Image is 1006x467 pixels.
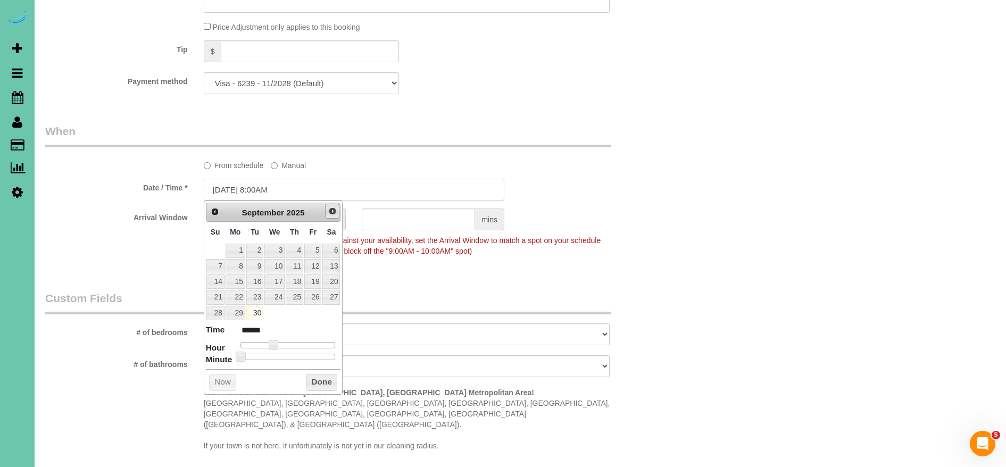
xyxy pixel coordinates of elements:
[246,274,263,289] a: 16
[206,259,225,273] a: 7
[322,259,340,273] a: 13
[304,259,321,273] a: 12
[271,162,278,169] input: Manual
[325,204,340,219] a: Next
[286,290,303,304] a: 25
[37,40,196,55] label: Tip
[322,290,340,304] a: 27
[306,374,337,391] button: Done
[206,342,225,355] dt: Hour
[206,290,225,304] a: 21
[45,290,611,314] legend: Custom Fields
[37,179,196,193] label: Date / Time *
[204,162,211,169] input: From schedule
[226,306,245,320] a: 29
[246,290,263,304] a: 23
[992,431,1000,439] span: 5
[207,204,222,219] a: Prev
[213,23,360,31] span: Price Adjustment only applies to this booking
[264,274,285,289] a: 17
[246,259,263,273] a: 9
[6,11,28,26] img: Automaid Logo
[322,244,340,258] a: 6
[246,244,263,258] a: 2
[226,274,245,289] a: 15
[206,354,232,367] dt: Minute
[204,156,264,171] label: From schedule
[246,306,263,320] a: 30
[211,228,220,236] span: Sunday
[226,290,245,304] a: 22
[37,209,196,223] label: Arrival Window
[230,228,240,236] span: Monday
[264,244,285,258] a: 3
[204,40,221,62] span: $
[970,431,995,456] iframe: Intercom live chat
[37,355,196,370] label: # of bathrooms
[327,228,336,236] span: Saturday
[37,72,196,87] label: Payment method
[206,324,225,337] dt: Time
[328,207,337,215] span: Next
[286,208,304,217] span: 2025
[204,236,601,255] span: To make this booking count against your availability, set the Arrival Window to match a spot on y...
[264,259,285,273] a: 10
[264,290,285,304] a: 24
[37,323,196,338] label: # of bedrooms
[211,207,219,216] span: Prev
[209,374,236,391] button: Now
[286,259,303,273] a: 11
[206,306,225,320] a: 28
[45,123,611,147] legend: When
[286,274,303,289] a: 18
[309,228,317,236] span: Friday
[304,244,321,258] a: 5
[304,274,321,289] a: 19
[475,209,504,230] span: mins
[251,228,259,236] span: Tuesday
[242,208,285,217] span: September
[204,387,610,451] p: [GEOGRAPHIC_DATA], [GEOGRAPHIC_DATA], [GEOGRAPHIC_DATA], [GEOGRAPHIC_DATA], [GEOGRAPHIC_DATA], [G...
[206,274,225,289] a: 14
[286,244,303,258] a: 4
[226,244,245,258] a: 1
[226,259,245,273] a: 8
[304,290,321,304] a: 26
[271,156,306,171] label: Manual
[204,388,534,397] strong: WE PROUDLY SERVICE the [GEOGRAPHIC_DATA], [GEOGRAPHIC_DATA] Metropolitan Area!
[290,228,299,236] span: Thursday
[269,228,280,236] span: Wednesday
[322,274,340,289] a: 20
[204,179,504,201] input: MM/DD/YYYY HH:MM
